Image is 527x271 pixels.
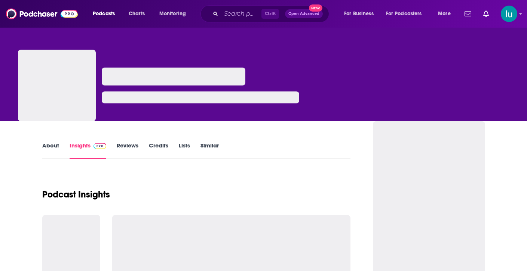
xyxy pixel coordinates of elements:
[433,8,460,20] button: open menu
[462,7,474,20] a: Show notifications dropdown
[88,8,125,20] button: open menu
[129,9,145,19] span: Charts
[501,6,517,22] button: Show profile menu
[94,143,107,149] img: Podchaser Pro
[288,12,319,16] span: Open Advanced
[42,142,59,159] a: About
[480,7,492,20] a: Show notifications dropdown
[438,9,451,19] span: More
[381,8,433,20] button: open menu
[501,6,517,22] span: Logged in as lusodano
[261,9,279,19] span: Ctrl K
[159,9,186,19] span: Monitoring
[309,4,322,12] span: New
[200,142,219,159] a: Similar
[70,142,107,159] a: InsightsPodchaser Pro
[93,9,115,19] span: Podcasts
[339,8,383,20] button: open menu
[221,8,261,20] input: Search podcasts, credits, & more...
[6,7,78,21] img: Podchaser - Follow, Share and Rate Podcasts
[344,9,374,19] span: For Business
[208,5,336,22] div: Search podcasts, credits, & more...
[124,8,149,20] a: Charts
[285,9,323,18] button: Open AdvancedNew
[386,9,422,19] span: For Podcasters
[179,142,190,159] a: Lists
[154,8,196,20] button: open menu
[149,142,168,159] a: Credits
[42,189,110,200] h1: Podcast Insights
[501,6,517,22] img: User Profile
[117,142,138,159] a: Reviews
